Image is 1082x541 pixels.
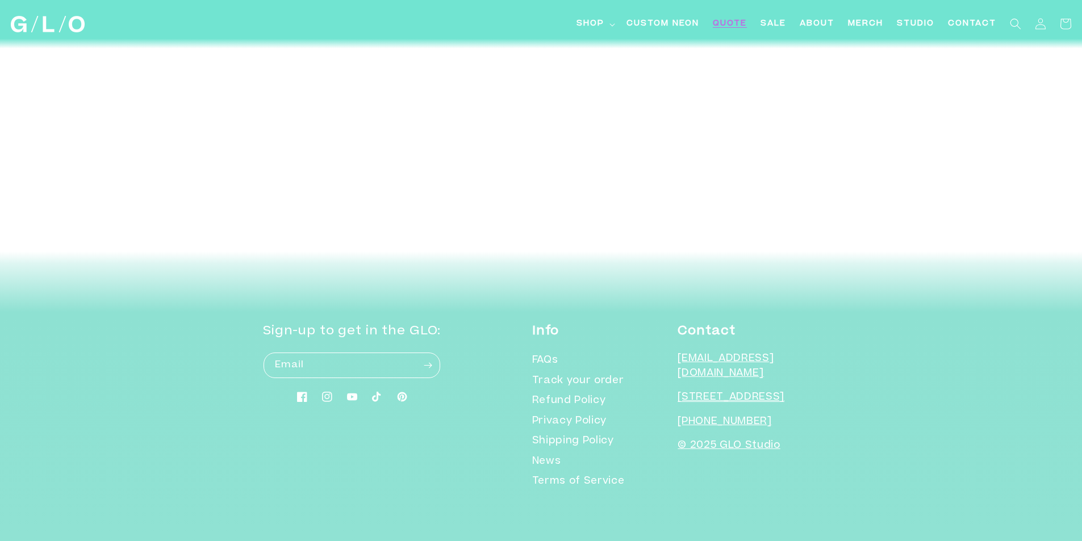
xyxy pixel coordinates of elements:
span: SALE [761,18,786,30]
button: Subscribe [415,352,440,379]
a: Refund Policy [532,391,606,412]
a: Privacy Policy [532,412,607,432]
a: Studio [890,11,941,37]
a: Quote [706,11,754,37]
strong: Info [532,325,559,338]
input: Email [264,353,440,378]
a: Shipping Policy [532,431,614,452]
a: [STREET_ADDRESS] [678,393,784,402]
strong: Contact [678,325,735,338]
a: News [532,452,561,472]
span: Contact [948,18,996,30]
summary: Search [1003,11,1028,36]
a: Track your order [532,371,624,392]
summary: Shop [570,11,620,37]
a: Custom Neon [620,11,706,37]
a: Contact [941,11,1003,37]
a: FAQs [532,354,558,371]
span: Merch [848,18,883,30]
a: SALE [754,11,793,37]
p: [EMAIL_ADDRESS][DOMAIN_NAME] [678,352,819,381]
span: Custom Neon [626,18,699,30]
h2: Sign-up to get in the GLO: [263,322,441,341]
a: Terms of Service [532,472,625,492]
a: About [793,11,841,37]
span: About [800,18,834,30]
iframe: Chat Widget [878,382,1082,541]
img: GLO Studio [11,16,85,32]
p: [PHONE_NUMBER] [678,415,819,430]
a: Merch [841,11,890,37]
span: Shop [576,18,604,30]
span: Quote [713,18,747,30]
span: Studio [897,18,934,30]
a: GLO Studio [7,12,89,37]
p: © 2025 GLO Studio [678,439,819,454]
